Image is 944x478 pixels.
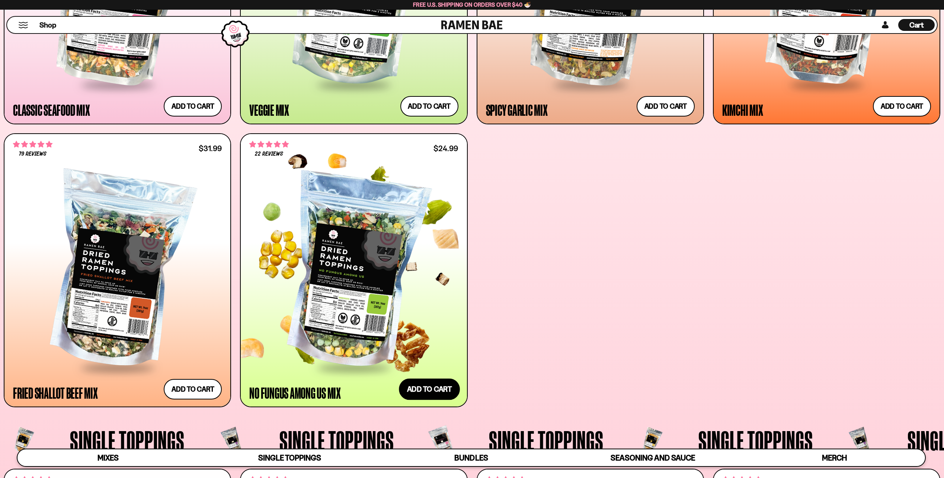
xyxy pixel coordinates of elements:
a: Mixes [17,449,199,466]
span: 4.82 stars [13,140,52,149]
button: Mobile Menu Trigger [18,22,28,28]
span: Single Toppings [489,427,604,454]
span: Shop [39,20,56,30]
span: Free U.S. Shipping on Orders over $40 🍜 [413,1,531,8]
span: 4.82 stars [249,140,289,149]
span: Merch [822,453,847,462]
a: Shop [39,19,56,31]
span: Mixes [97,453,119,462]
button: Add to cart [637,96,695,117]
div: Veggie Mix [249,103,289,117]
a: Merch [743,449,925,466]
button: Add to cart [399,378,460,400]
div: Cart [898,17,935,33]
span: Single Toppings [279,427,394,454]
a: 4.82 stars 22 reviews $24.99 No Fungus Among Us Mix Add to cart [240,133,467,407]
div: $31.99 [199,145,222,152]
span: 22 reviews [255,151,283,157]
span: Single Toppings [70,427,185,454]
div: Fried Shallot Beef Mix [13,386,98,399]
span: Single Toppings [258,453,321,462]
div: Kimchi Mix [722,103,763,117]
span: Cart [909,20,924,29]
button: Add to cart [400,96,458,117]
span: Seasoning and Sauce [611,453,695,462]
span: Single Toppings [698,427,813,454]
button: Add to cart [873,96,931,117]
a: Seasoning and Sauce [562,449,743,466]
div: Classic Seafood Mix [13,103,90,117]
button: Add to cart [164,96,222,117]
span: 79 reviews [19,151,47,157]
div: $24.99 [433,145,458,152]
a: 4.82 stars 79 reviews $31.99 Fried Shallot Beef Mix Add to cart [4,133,231,407]
a: Bundles [381,449,562,466]
div: No Fungus Among Us Mix [249,386,341,399]
button: Add to cart [164,379,222,399]
div: Spicy Garlic Mix [486,103,548,117]
span: Bundles [454,453,488,462]
a: Single Toppings [199,449,381,466]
